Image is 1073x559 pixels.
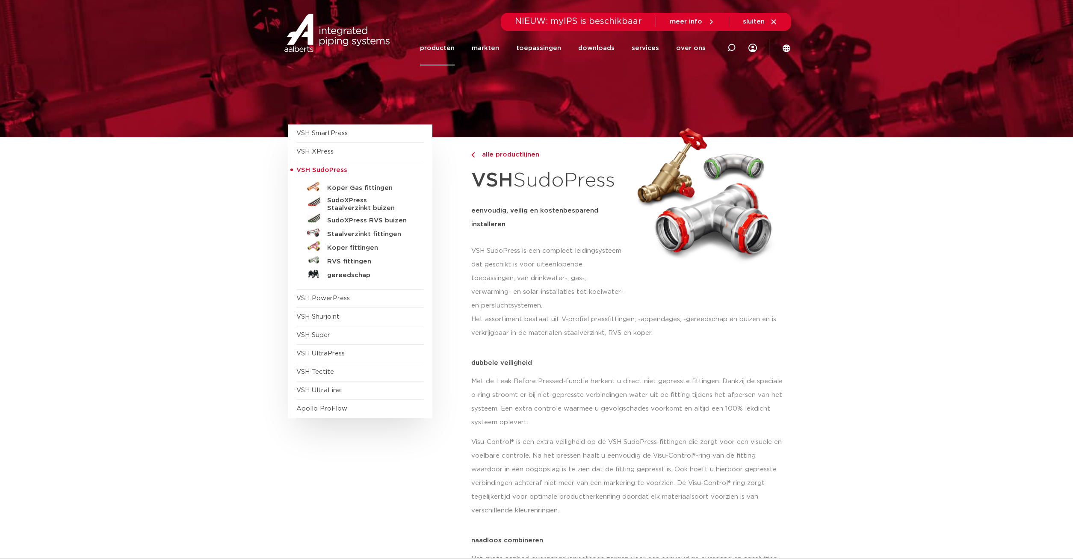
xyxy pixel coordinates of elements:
a: sluiten [743,18,777,26]
a: VSH Super [296,332,330,338]
a: VSH UltraPress [296,350,345,357]
p: Het assortiment bestaat uit V-profiel pressfittingen, -appendages, -gereedschap en buizen en is v... [471,313,786,340]
a: services [632,31,659,65]
h5: RVS fittingen [327,258,412,266]
span: meer info [670,18,702,25]
a: VSH UltraLine [296,387,341,393]
nav: Menu [420,31,706,65]
p: naadloos combineren [471,537,786,544]
a: over ons [676,31,706,65]
a: VSH Shurjoint [296,314,340,320]
img: chevron-right.svg [471,152,475,158]
span: VSH SudoPress [296,167,347,173]
a: producten [420,31,455,65]
a: SudoXPress Staalverzinkt buizen [296,193,424,212]
a: VSH PowerPress [296,295,350,302]
p: VSH SudoPress is een compleet leidingsysteem dat geschikt is voor uiteenlopende toepassingen, van... [471,244,626,313]
p: dubbele veiligheid [471,360,786,366]
a: toepassingen [516,31,561,65]
span: NIEUW: myIPS is beschikbaar [515,17,642,26]
a: gereedschap [296,267,424,281]
a: downloads [578,31,615,65]
a: VSH SmartPress [296,130,348,136]
strong: eenvoudig, veilig en kostenbesparend installeren [471,207,598,228]
a: markten [472,31,499,65]
span: sluiten [743,18,765,25]
h5: SudoXPress RVS buizen [327,217,412,225]
p: Met de Leak Before Pressed-functie herkent u direct niet gepresste fittingen. Dankzij de speciale... [471,375,786,429]
h5: Staalverzinkt fittingen [327,231,412,238]
a: VSH Tectite [296,369,334,375]
a: Apollo ProFlow [296,405,347,412]
h5: SudoXPress Staalverzinkt buizen [327,197,412,212]
a: meer info [670,18,715,26]
h1: SudoPress [471,164,626,197]
a: SudoXPress RVS buizen [296,212,424,226]
a: Koper fittingen [296,240,424,253]
h5: Koper fittingen [327,244,412,252]
a: Koper Gas fittingen [296,180,424,193]
a: Staalverzinkt fittingen [296,226,424,240]
p: Visu-Control® is een extra veiligheid op de VSH SudoPress-fittingen die zorgt voor een visuele en... [471,435,786,518]
span: alle productlijnen [477,151,539,158]
a: alle productlijnen [471,150,626,160]
div: my IPS [748,31,757,65]
h5: gereedschap [327,272,412,279]
a: RVS fittingen [296,253,424,267]
h5: Koper Gas fittingen [327,184,412,192]
a: VSH XPress [296,148,334,155]
strong: VSH [471,171,513,190]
